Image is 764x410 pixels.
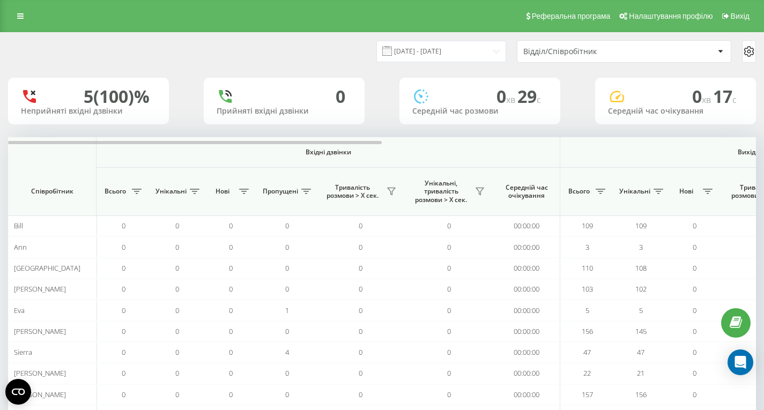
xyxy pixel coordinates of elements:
[14,390,66,399] span: [PERSON_NAME]
[175,368,179,378] span: 0
[635,263,647,273] span: 108
[175,284,179,294] span: 0
[412,107,547,116] div: Середній час розмови
[122,242,125,252] span: 0
[532,12,611,20] span: Реферальна програма
[122,326,125,336] span: 0
[583,347,591,357] span: 47
[229,242,233,252] span: 0
[175,390,179,399] span: 0
[359,284,362,294] span: 0
[447,242,451,252] span: 0
[359,368,362,378] span: 0
[447,326,451,336] span: 0
[285,347,289,357] span: 4
[359,221,362,230] span: 0
[217,107,352,116] div: Прийняті вхідні дзвінки
[728,349,753,375] div: Open Intercom Messenger
[693,221,696,230] span: 0
[359,326,362,336] span: 0
[285,390,289,399] span: 0
[635,326,647,336] span: 145
[14,305,25,315] span: Eva
[122,390,125,399] span: 0
[493,321,560,342] td: 00:00:00
[229,326,233,336] span: 0
[493,300,560,320] td: 00:00:00
[693,326,696,336] span: 0
[122,347,125,357] span: 0
[583,368,591,378] span: 22
[629,12,713,20] span: Налаштування профілю
[17,187,87,196] span: Співробітник
[693,390,696,399] span: 0
[637,347,644,357] span: 47
[175,221,179,230] span: 0
[693,347,696,357] span: 0
[14,242,27,252] span: Ann
[493,258,560,279] td: 00:00:00
[175,242,179,252] span: 0
[175,305,179,315] span: 0
[14,263,80,273] span: [GEOGRAPHIC_DATA]
[14,368,66,378] span: [PERSON_NAME]
[635,284,647,294] span: 102
[635,221,647,230] span: 109
[359,263,362,273] span: 0
[447,284,451,294] span: 0
[639,305,643,315] span: 5
[359,390,362,399] span: 0
[639,242,643,252] span: 3
[285,263,289,273] span: 0
[229,368,233,378] span: 0
[582,326,593,336] span: 156
[285,368,289,378] span: 0
[693,242,696,252] span: 0
[731,12,750,20] span: Вихід
[447,263,451,273] span: 0
[493,215,560,236] td: 00:00:00
[5,379,31,405] button: Open CMP widget
[122,284,125,294] span: 0
[285,305,289,315] span: 1
[582,284,593,294] span: 103
[447,347,451,357] span: 0
[693,305,696,315] span: 0
[585,305,589,315] span: 5
[229,221,233,230] span: 0
[702,94,713,106] span: хв
[14,284,66,294] span: [PERSON_NAME]
[359,347,362,357] span: 0
[566,187,592,196] span: Всього
[619,187,650,196] span: Унікальні
[322,183,383,200] span: Тривалість розмови > Х сек.
[229,347,233,357] span: 0
[359,305,362,315] span: 0
[493,384,560,405] td: 00:00:00
[229,390,233,399] span: 0
[285,284,289,294] span: 0
[447,368,451,378] span: 0
[122,221,125,230] span: 0
[122,263,125,273] span: 0
[285,221,289,230] span: 0
[14,347,32,357] span: Sierra
[359,242,362,252] span: 0
[102,187,129,196] span: Всього
[84,86,150,107] div: 5 (100)%
[517,85,541,108] span: 29
[336,86,345,107] div: 0
[582,221,593,230] span: 109
[693,284,696,294] span: 0
[447,390,451,399] span: 0
[447,305,451,315] span: 0
[637,368,644,378] span: 21
[209,187,236,196] span: Нові
[122,368,125,378] span: 0
[21,107,156,116] div: Неприйняті вхідні дзвінки
[506,94,517,106] span: хв
[175,263,179,273] span: 0
[285,326,289,336] span: 0
[673,187,700,196] span: Нові
[582,263,593,273] span: 110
